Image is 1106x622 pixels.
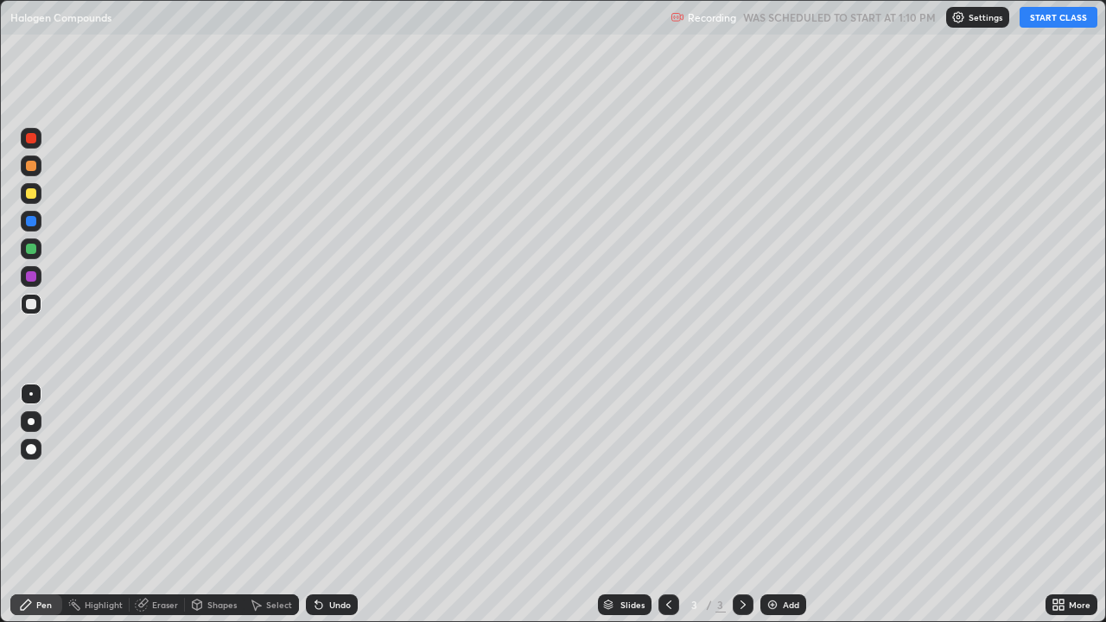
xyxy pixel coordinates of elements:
p: Settings [969,13,1002,22]
div: 3 [686,600,703,610]
div: Shapes [207,600,237,609]
h5: WAS SCHEDULED TO START AT 1:10 PM [743,10,936,25]
div: Add [783,600,799,609]
p: Recording [688,11,736,24]
div: Eraser [152,600,178,609]
div: Pen [36,600,52,609]
div: 3 [715,597,726,612]
img: class-settings-icons [951,10,965,24]
div: Highlight [85,600,123,609]
div: / [707,600,712,610]
div: Select [266,600,292,609]
img: add-slide-button [766,598,779,612]
div: Undo [329,600,351,609]
div: Slides [620,600,645,609]
img: recording.375f2c34.svg [671,10,684,24]
button: START CLASS [1020,7,1097,28]
p: Halogen Compounds [10,10,111,24]
div: More [1069,600,1090,609]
